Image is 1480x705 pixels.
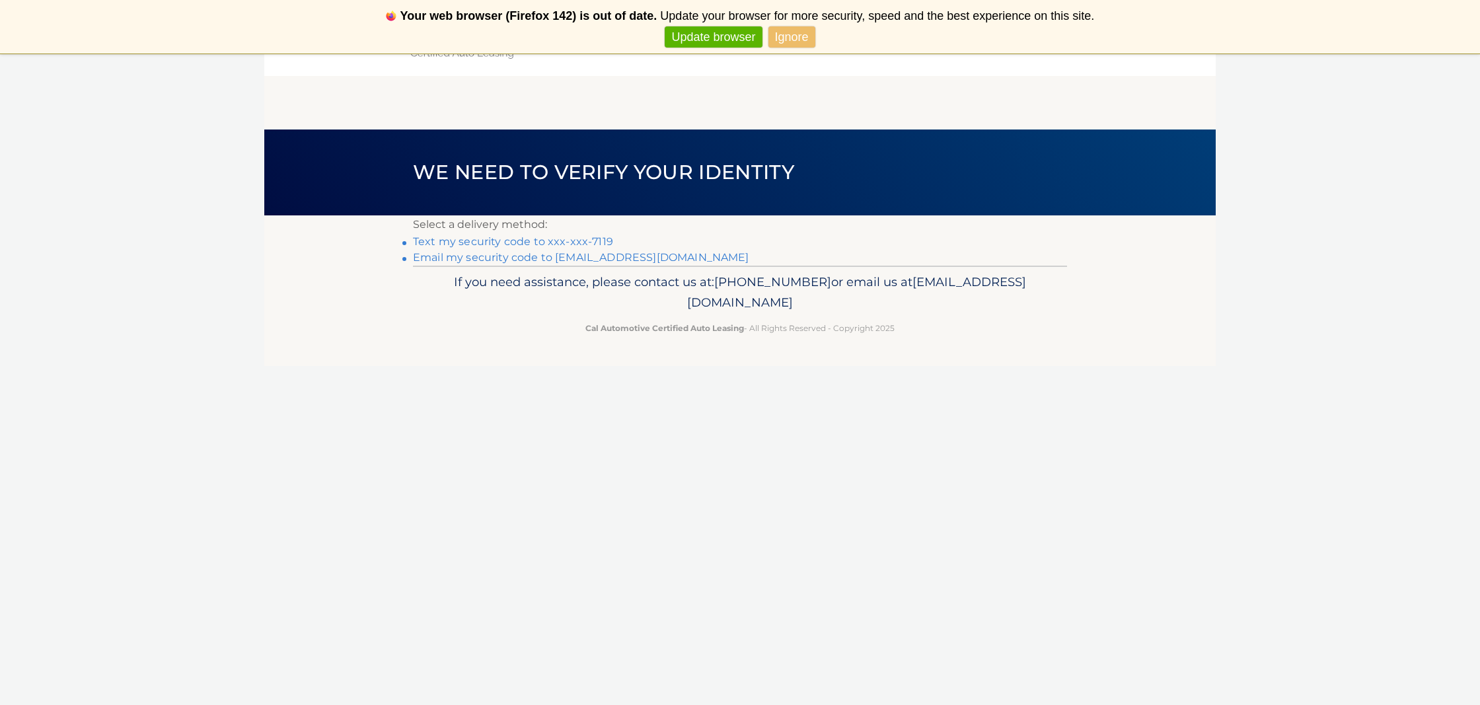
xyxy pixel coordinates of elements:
[413,160,794,184] span: We need to verify your identity
[413,251,749,264] a: Email my security code to [EMAIL_ADDRESS][DOMAIN_NAME]
[422,321,1058,335] p: - All Rights Reserved - Copyright 2025
[585,323,744,333] strong: Cal Automotive Certified Auto Leasing
[714,274,831,289] span: [PHONE_NUMBER]
[413,215,1067,234] p: Select a delivery method:
[665,26,762,48] a: Update browser
[660,9,1094,22] span: Update your browser for more security, speed and the best experience on this site.
[422,272,1058,314] p: If you need assistance, please contact us at: or email us at
[768,26,815,48] a: Ignore
[413,235,613,248] a: Text my security code to xxx-xxx-7119
[400,9,657,22] b: Your web browser (Firefox 142) is out of date.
